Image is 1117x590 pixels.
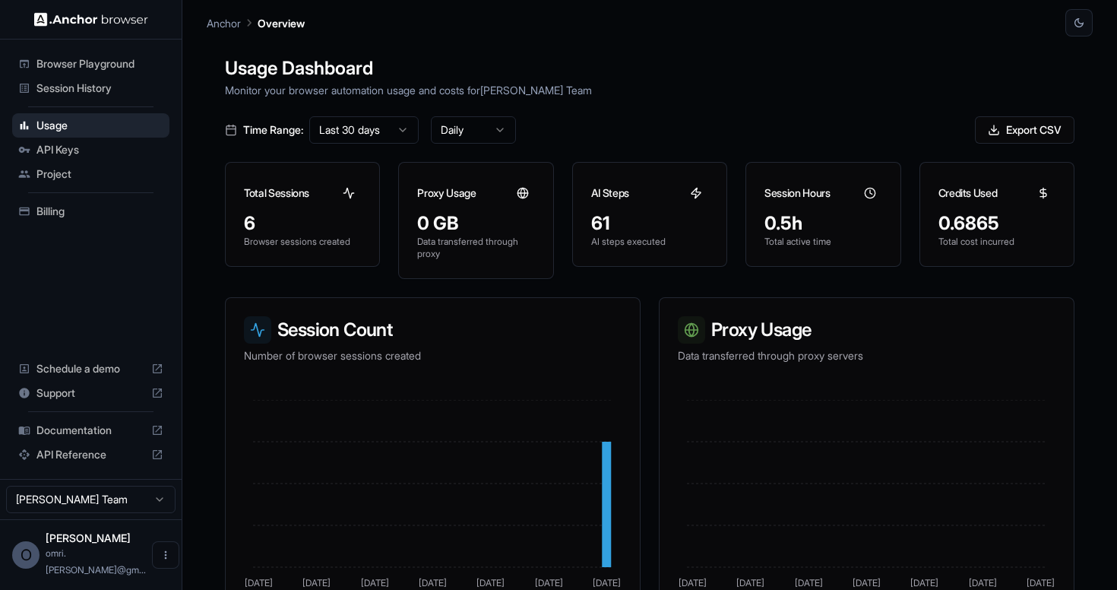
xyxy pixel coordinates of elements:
[12,541,40,569] div: O
[969,577,997,588] tspan: [DATE]
[419,577,447,588] tspan: [DATE]
[36,423,145,438] span: Documentation
[12,357,169,381] div: Schedule a demo
[225,55,1074,82] h1: Usage Dashboard
[591,236,708,248] p: AI steps executed
[36,167,163,182] span: Project
[225,82,1074,98] p: Monitor your browser automation usage and costs for [PERSON_NAME] Team
[535,577,563,588] tspan: [DATE]
[46,547,146,576] span: omri.baumer@gmail.com
[795,577,823,588] tspan: [DATE]
[36,56,163,71] span: Browser Playground
[12,418,169,442] div: Documentation
[591,186,629,201] h3: AI Steps
[12,199,169,224] div: Billing
[764,236,881,248] p: Total active time
[152,541,179,569] button: Open menu
[938,211,1055,236] div: 0.6865
[975,116,1074,144] button: Export CSV
[36,142,163,157] span: API Keys
[417,236,534,260] p: Data transferred through proxy
[207,14,305,31] nav: breadcrumb
[417,186,476,201] h3: Proxy Usage
[258,15,305,31] p: Overview
[302,577,331,588] tspan: [DATE]
[36,361,145,376] span: Schedule a demo
[938,186,998,201] h3: Credits Used
[12,162,169,186] div: Project
[736,577,764,588] tspan: [DATE]
[244,316,622,344] h3: Session Count
[910,577,938,588] tspan: [DATE]
[36,447,145,462] span: API Reference
[12,442,169,467] div: API Reference
[764,186,830,201] h3: Session Hours
[593,577,621,588] tspan: [DATE]
[476,577,505,588] tspan: [DATE]
[244,186,309,201] h3: Total Sessions
[244,211,361,236] div: 6
[12,381,169,405] div: Support
[244,348,622,363] p: Number of browser sessions created
[591,211,708,236] div: 61
[244,236,361,248] p: Browser sessions created
[12,138,169,162] div: API Keys
[361,577,389,588] tspan: [DATE]
[938,236,1055,248] p: Total cost incurred
[245,577,273,588] tspan: [DATE]
[12,113,169,138] div: Usage
[764,211,881,236] div: 0.5h
[207,15,241,31] p: Anchor
[853,577,881,588] tspan: [DATE]
[417,211,534,236] div: 0 GB
[36,81,163,96] span: Session History
[679,577,707,588] tspan: [DATE]
[46,531,131,544] span: Omri Baumer
[34,12,148,27] img: Anchor Logo
[36,204,163,219] span: Billing
[1027,577,1055,588] tspan: [DATE]
[12,76,169,100] div: Session History
[243,122,303,138] span: Time Range:
[678,348,1055,363] p: Data transferred through proxy servers
[12,52,169,76] div: Browser Playground
[36,118,163,133] span: Usage
[678,316,1055,344] h3: Proxy Usage
[36,385,145,401] span: Support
